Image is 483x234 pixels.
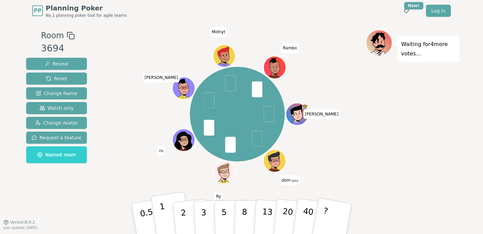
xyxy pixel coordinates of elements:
span: Room [41,30,64,42]
span: Reveal [45,60,68,67]
button: Version0.9.2 [3,220,35,225]
span: Request a feature [32,134,82,141]
span: Matthew J is the host [302,103,308,109]
div: 3694 [41,42,74,55]
span: Click to change your name [143,73,180,82]
span: Reset [46,75,67,82]
span: Click to change your name [303,109,340,119]
span: Named room [37,151,76,158]
span: Change Avatar [35,120,78,126]
a: Log in [426,5,451,17]
span: No.1 planning poker tool for agile teams [46,13,127,18]
button: Change Name [26,87,87,99]
button: Named room [26,146,87,163]
button: Watch only [26,102,87,114]
span: (you) [290,179,299,182]
p: Waiting for 4 more votes... [401,40,456,58]
button: Reveal [26,58,87,70]
div: New! [404,2,423,9]
span: Watch only [40,105,74,111]
a: PPPlanning PokerNo.1 planning poker tool for agile teams [32,3,127,18]
span: Change Name [36,90,77,97]
button: Reset [26,73,87,85]
span: Click to change your name [210,27,227,37]
span: Click to change your name [158,146,165,155]
span: Click to change your name [280,175,300,185]
button: Change Avatar [26,117,87,129]
span: Version 0.9.2 [10,220,35,225]
button: Request a feature [26,132,87,144]
button: New! [400,5,413,17]
span: PP [34,7,41,15]
span: Last updated: [DATE] [3,226,38,230]
span: Click to change your name [281,43,299,53]
span: Planning Poker [46,3,127,13]
span: Click to change your name [214,192,223,201]
button: Click to change your avatar [264,150,285,171]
